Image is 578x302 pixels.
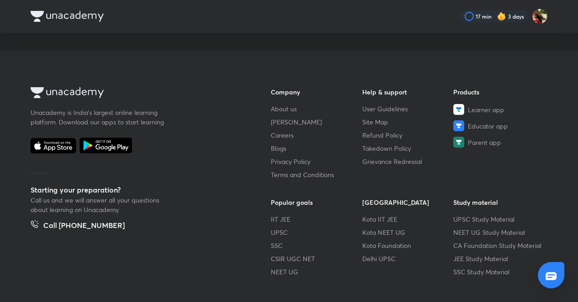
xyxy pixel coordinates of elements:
[362,144,454,153] a: Takedown Policy
[271,144,362,153] a: Blogs
[453,254,545,263] a: JEE Study Material
[453,137,545,148] a: Parent app
[362,104,454,114] a: User Guidelines
[362,254,454,263] a: Delhi UPSC
[453,104,545,115] a: Learner app
[362,228,454,237] a: Kota NEET UG
[271,157,362,166] a: Privacy Policy
[30,87,242,100] a: Company Logo
[271,104,362,114] a: About us
[30,184,242,195] h5: Starting your preparation?
[30,87,104,98] img: Company Logo
[362,130,454,140] a: Refund Policy
[362,241,454,250] a: Kota Foundation
[362,87,454,97] h6: Help & support
[468,121,508,131] span: Educator app
[468,138,501,147] span: Parent app
[362,117,454,127] a: Site Map
[468,105,504,114] span: Learner app
[453,137,464,148] img: Parent app
[453,120,464,131] img: Educator app
[453,228,545,237] a: NEET UG Study Material
[362,157,454,166] a: Grievance Redressal
[271,130,294,140] span: Careers
[271,267,362,277] a: NEET UG
[30,11,104,22] img: Company Logo
[271,228,362,237] a: UPSC
[271,170,362,179] a: Terms and Conditions
[453,104,464,115] img: Learner app
[453,120,545,131] a: Educator app
[271,198,362,207] h6: Popular goals
[453,87,545,97] h6: Products
[453,198,545,207] h6: Study material
[271,214,362,224] a: IIT JEE
[43,220,125,233] h5: Call [PHONE_NUMBER]
[497,12,506,21] img: streak
[362,214,454,224] a: Kota IIT JEE
[271,254,362,263] a: CSIR UGC NET
[532,9,548,24] img: Shivii Singh
[271,130,362,140] a: Careers
[453,267,545,277] a: SSC Study Material
[30,195,167,214] p: Call us and we will answer all your questions about learning on Unacademy
[271,87,362,97] h6: Company
[362,198,454,207] h6: [GEOGRAPHIC_DATA]
[271,241,362,250] a: SSC
[30,108,167,127] p: Unacademy is India’s largest online learning platform. Download our apps to start learning
[271,117,362,127] a: [PERSON_NAME]
[453,241,545,250] a: CA Foundation Study Material
[453,214,545,224] a: UPSC Study Material
[30,220,125,233] a: Call [PHONE_NUMBER]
